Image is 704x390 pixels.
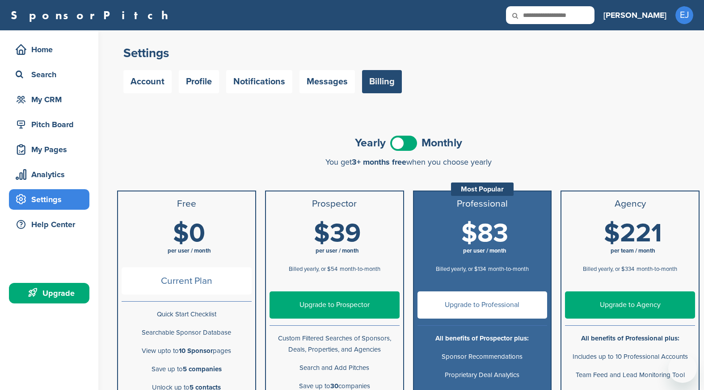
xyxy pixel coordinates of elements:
span: Billed yearly, or $54 [289,266,337,273]
p: Proprietary Deal Analytics [417,369,548,381]
a: Upgrade to Agency [565,291,695,319]
span: per user / month [316,247,359,254]
h3: Professional [417,199,548,209]
a: Upgrade [9,283,89,303]
span: EJ [675,6,693,24]
a: My Pages [9,139,89,160]
a: Upgrade to Professional [417,291,548,319]
span: 3+ months free [352,157,406,167]
a: Upgrade to Prospector [270,291,400,319]
span: Current Plan [122,267,252,295]
span: per user / month [168,247,211,254]
b: All benefits of Professional plus: [581,334,679,342]
div: Help Center [13,216,89,232]
span: Yearly [355,137,386,149]
a: Help Center [9,214,89,235]
a: Settings [9,189,89,210]
span: per user / month [463,247,506,254]
div: Upgrade [13,285,89,301]
span: $83 [461,218,508,249]
div: Settings [13,191,89,207]
p: Quick Start Checklist [122,309,252,320]
span: $39 [314,218,361,249]
span: month-to-month [488,266,529,273]
h3: [PERSON_NAME] [603,9,666,21]
div: Pitch Board [13,116,89,133]
span: month-to-month [340,266,380,273]
iframe: Button to launch messaging window [668,354,697,383]
a: Profile [179,70,219,93]
b: 10 Sponsor [179,347,213,355]
span: per team / month [611,247,655,254]
a: Home [9,39,89,60]
a: Pitch Board [9,114,89,135]
div: My Pages [13,141,89,158]
p: Searchable Sponsor Database [122,327,252,338]
a: Analytics [9,164,89,185]
a: Notifications [226,70,292,93]
b: All benefits of Prospector plus: [435,334,529,342]
p: Search and Add Pitches [270,362,400,373]
h3: Free [122,199,252,209]
span: Monthly [422,137,462,149]
h3: Prospector [270,199,400,209]
b: 30 [330,382,338,390]
p: Custom Filtered Searches of Sponsors, Deals, Properties, and Agencies [270,333,400,355]
a: Search [9,64,89,85]
a: Account [123,70,172,93]
p: Team Feed and Lead Monitoring Tool [565,369,695,381]
div: Analytics [13,166,89,183]
div: Search [13,66,89,83]
div: You get when you choose yearly [117,158,700,166]
span: Billed yearly, or $134 [436,266,486,273]
b: 5 companies [183,365,222,373]
h3: Agency [565,199,695,209]
a: Messages [299,70,355,93]
p: Sponsor Recommendations [417,351,548,362]
p: Includes up to 10 Professional Accounts [565,351,695,362]
span: $221 [604,218,662,249]
a: [PERSON_NAME] [603,5,666,25]
p: Save up to [122,364,252,375]
div: Most Popular [451,183,514,196]
span: month-to-month [637,266,677,273]
span: Billed yearly, or $334 [583,266,634,273]
p: View upto to pages [122,345,252,357]
a: My CRM [9,89,89,110]
div: Home [13,41,89,58]
span: $0 [173,218,205,249]
a: SponsorPitch [11,9,174,21]
div: My CRM [13,91,89,108]
a: Billing [362,70,402,93]
h2: Settings [123,45,693,61]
